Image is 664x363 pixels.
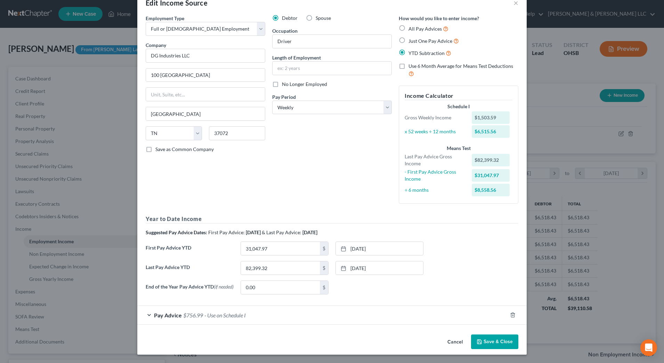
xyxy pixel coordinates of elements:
[208,229,245,235] span: First Pay Advice:
[471,334,518,349] button: Save & Close
[405,145,512,152] div: Means Test
[640,339,657,356] div: Open Intercom Messenger
[241,281,320,294] input: 0.00
[204,312,246,318] span: - Use on Schedule I
[401,128,468,135] div: x 52 weeks ÷ 12 months
[142,242,237,261] label: First Pay Advice YTD
[241,261,320,275] input: 0.00
[336,261,423,275] a: [DATE]
[472,154,510,166] div: $82,399.32
[146,49,265,63] input: Search company by name...
[320,261,328,275] div: $
[405,103,512,110] div: Schedule I
[273,62,391,75] input: ex: 2 years
[405,92,512,100] h5: Income Calculator
[302,229,317,235] strong: [DATE]
[316,15,331,21] span: Spouse
[408,63,513,69] span: Use 6 Month Average for Means Test Deductions
[272,54,321,61] label: Length of Employment
[401,114,468,121] div: Gross Weekly Income
[142,281,237,300] label: End of the Year Pay Advice YTD
[472,111,510,124] div: $1,503.59
[214,284,234,290] span: (if needed)
[146,42,166,48] span: Company
[408,26,442,32] span: All Pay Advices
[408,38,452,44] span: Just One Pay Advice
[272,27,298,34] label: Occupation
[401,187,468,194] div: ÷ 6 months
[399,15,479,22] label: How would you like to enter income?
[320,281,328,294] div: $
[146,229,207,235] strong: Suggested Pay Advice Dates:
[246,229,261,235] strong: [DATE]
[401,153,468,167] div: Last Pay Advice Gross Income
[282,81,327,87] span: No Longer Employed
[472,169,510,182] div: $31,047.97
[282,15,298,21] span: Debtor
[408,50,445,56] span: YTD Subtraction
[146,69,265,82] input: Enter address...
[154,312,182,318] span: Pay Advice
[472,125,510,138] div: $6,515.56
[442,335,468,349] button: Cancel
[336,242,423,255] a: [DATE]
[146,215,518,223] h5: Year to Date Income
[155,146,214,152] span: Save as Common Company
[146,88,265,101] input: Unit, Suite, etc...
[146,107,265,120] input: Enter city...
[142,261,237,281] label: Last Pay Advice YTD
[209,126,265,140] input: Enter zip...
[146,15,184,21] span: Employment Type
[273,35,391,48] input: --
[272,94,296,100] span: Pay Period
[241,242,320,255] input: 0.00
[401,168,468,182] div: - First Pay Advice Gross Income
[320,242,328,255] div: $
[472,184,510,196] div: $8,558.56
[183,312,203,318] span: $756.99
[262,229,301,235] span: & Last Pay Advice:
